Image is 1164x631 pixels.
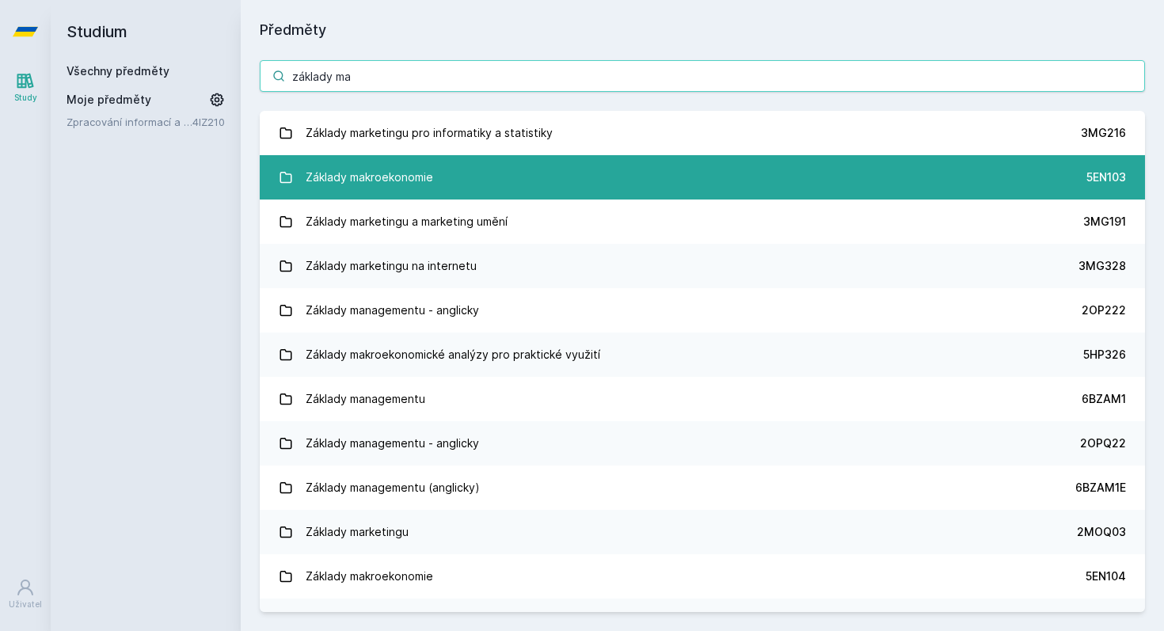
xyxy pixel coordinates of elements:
div: 2OPQ22 [1080,435,1126,451]
a: Všechny předměty [67,64,169,78]
a: Základy managementu (anglicky) 6BZAM1E [260,466,1145,510]
span: Moje předměty [67,92,151,108]
div: 5EN103 [1086,169,1126,185]
div: Základy makroekonomie [306,162,433,193]
div: 3MG328 [1078,258,1126,274]
a: Základy makroekonomie 5EN103 [260,155,1145,200]
a: Základy marketingu a marketing umění 3MG191 [260,200,1145,244]
div: Základy managementu - anglicky [306,295,479,326]
a: Zpracování informací a znalostí [67,114,192,130]
a: 4IZ210 [192,116,225,128]
div: 5EN104 [1086,568,1126,584]
div: Uživatel [9,599,42,610]
div: 3MG191 [1083,214,1126,230]
a: Základy managementu - anglicky 2OP222 [260,288,1145,333]
input: Název nebo ident předmětu… [260,60,1145,92]
div: Základy managementu [306,383,425,415]
div: 3MG216 [1081,125,1126,141]
div: 5HP326 [1083,347,1126,363]
div: Study [14,92,37,104]
div: 6BZAM1E [1075,480,1126,496]
a: Základy marketingu 2MOQ03 [260,510,1145,554]
div: Základy makroekonomické analýzy pro praktické využití [306,339,600,371]
div: 6BZAM1 [1082,391,1126,407]
div: Základy marketingu na internetu [306,250,477,282]
a: Základy marketingu na internetu 3MG328 [260,244,1145,288]
div: Základy marketingu pro informatiky a statistiky [306,117,553,149]
div: 2MOQ03 [1077,524,1126,540]
a: Základy makroekonomie 5EN104 [260,554,1145,599]
a: Uživatel [3,570,48,618]
a: Základy managementu 6BZAM1 [260,377,1145,421]
a: Základy marketingu pro informatiky a statistiky 3MG216 [260,111,1145,155]
a: Study [3,63,48,112]
a: Základy makroekonomické analýzy pro praktické využití 5HP326 [260,333,1145,377]
a: Základy managementu - anglicky 2OPQ22 [260,421,1145,466]
div: Základy marketingu [306,516,409,548]
div: 2OP222 [1082,302,1126,318]
div: Základy managementu (anglicky) [306,472,480,504]
div: Základy managementu - anglicky [306,428,479,459]
h1: Předměty [260,19,1145,41]
div: Základy marketingu a marketing umění [306,206,508,238]
div: Základy makroekonomie [306,561,433,592]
